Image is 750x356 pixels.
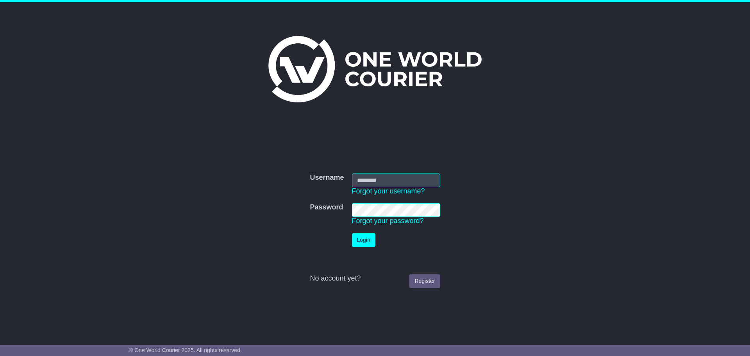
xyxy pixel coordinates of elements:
span: © One World Courier 2025. All rights reserved. [129,347,242,353]
img: One World [268,36,482,102]
label: Password [310,203,343,212]
button: Login [352,233,375,247]
label: Username [310,174,344,182]
a: Forgot your username? [352,187,425,195]
div: No account yet? [310,274,440,283]
a: Forgot your password? [352,217,424,225]
a: Register [409,274,440,288]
